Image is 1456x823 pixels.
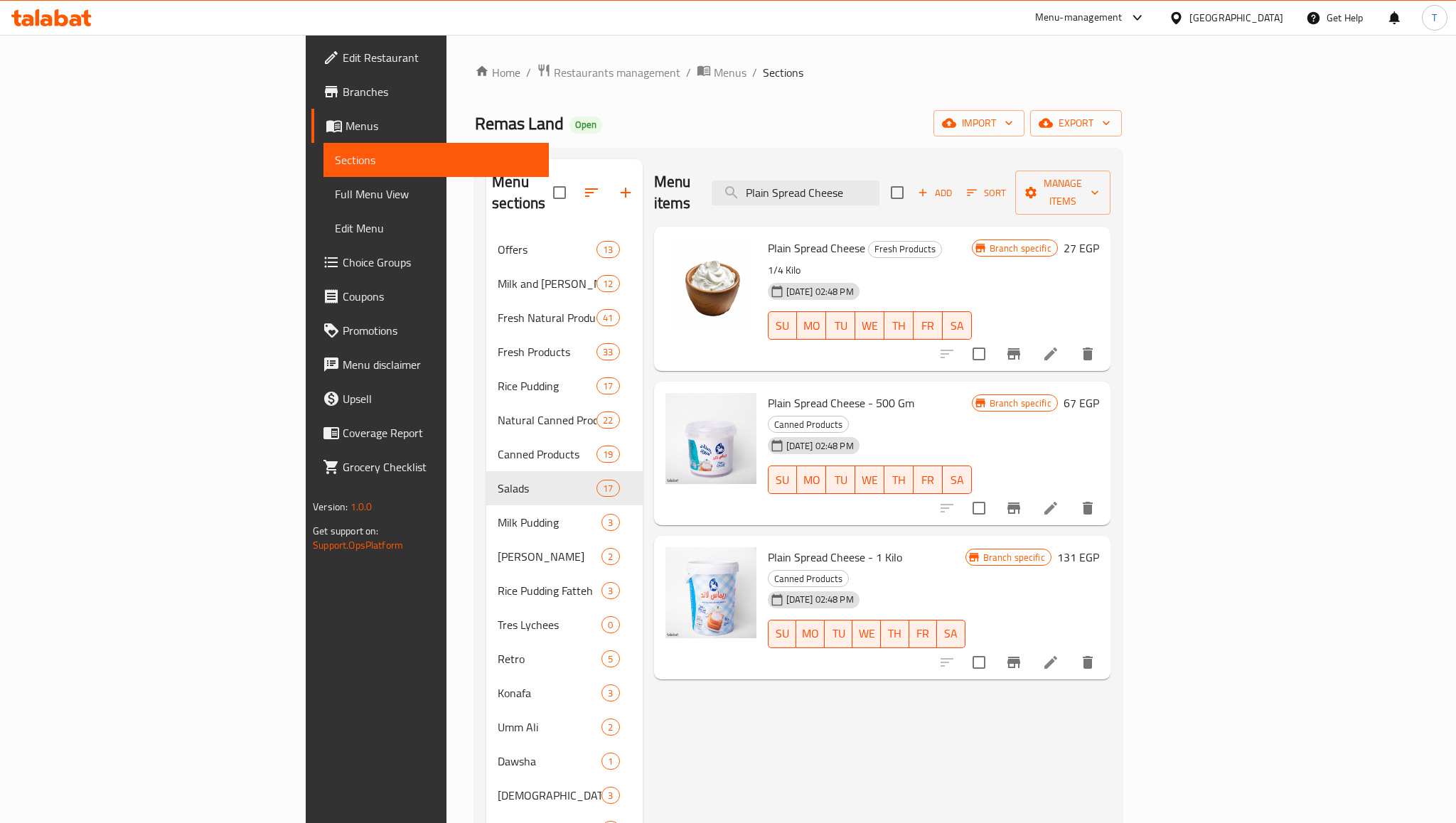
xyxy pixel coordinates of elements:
span: TU [832,470,850,490]
span: 5 [602,652,619,666]
div: Ladies [498,787,601,804]
span: Coverage Report [343,424,537,441]
h6: 67 EGP [1064,393,1099,413]
img: Plain Spread Cheese - 500 Gm [665,393,756,484]
span: Fresh Natural Products [498,309,596,326]
div: Offers [498,241,596,258]
span: [DEMOGRAPHIC_DATA] [498,787,601,804]
span: Dawsha [498,753,601,770]
div: Offers13 [486,232,642,267]
span: [DATE] 02:48 PM [781,285,860,298]
a: Upsell [311,382,549,416]
span: Sections [335,151,537,168]
div: Menu-management [1035,9,1123,26]
span: Branch specific [978,551,1051,564]
span: Canned Products [498,446,596,463]
div: Fresh Products33 [486,335,642,369]
div: Konafa3 [486,676,642,710]
div: Canned Products19 [486,437,642,471]
button: Add section [609,176,643,210]
div: items [601,514,619,531]
span: SU [774,470,792,490]
div: Milk and [PERSON_NAME]12 [486,267,642,301]
span: FR [915,623,932,644]
div: Fresh Products [868,241,942,258]
div: [DEMOGRAPHIC_DATA]3 [486,778,642,812]
span: import [945,114,1013,132]
span: Sort sections [574,176,609,210]
button: TU [825,620,853,648]
span: Grocery Checklist [343,458,537,475]
span: 2 [602,550,619,564]
span: 3 [602,584,619,598]
div: Konafa [498,684,601,701]
button: TH [884,311,914,340]
a: Coverage Report [311,416,549,450]
span: Menus [714,64,746,81]
span: Salads [498,480,596,497]
p: 1/4 Kilo [768,262,972,279]
a: Coupons [311,279,549,313]
button: delete [1071,337,1105,371]
button: FR [914,466,943,494]
span: Choice Groups [343,254,537,271]
div: items [601,650,619,667]
span: Plain Spread Cheese - 500 Gm [768,392,914,414]
span: 3 [602,687,619,700]
div: Tres Lychees [498,616,601,633]
div: Open [569,117,602,134]
div: Tres Lychees0 [486,608,642,642]
a: Choice Groups [311,245,549,279]
span: Add item [912,182,958,204]
span: Sections [763,64,803,81]
span: SA [948,316,966,336]
span: Select to update [964,493,994,523]
div: Rice Pudding Fatteh [498,582,601,599]
span: [DATE] 02:48 PM [781,593,860,606]
span: Open [569,119,602,131]
span: T [1432,10,1437,26]
div: Remas Nawawy [498,548,601,565]
div: items [596,377,619,394]
span: Branch specific [984,242,1057,255]
button: FR [909,620,938,648]
div: items [601,787,619,804]
span: Umm Ali [498,719,601,736]
h2: Menu items [654,171,695,214]
span: FR [919,316,937,336]
span: export [1042,114,1110,132]
button: delete [1071,645,1105,679]
span: MO [803,316,820,336]
div: Umm Ali2 [486,710,642,744]
div: Salads17 [486,471,642,505]
a: Menus [311,109,549,143]
span: SU [774,623,791,644]
button: SU [768,466,798,494]
span: Sort [967,185,1006,201]
button: Branch-specific-item [997,337,1031,371]
div: Dawsha1 [486,744,642,778]
span: Select section [882,178,912,208]
span: Promotions [343,322,537,339]
a: Edit menu item [1042,345,1059,362]
span: Milk and [PERSON_NAME] [498,275,596,292]
button: MO [797,311,826,340]
button: WE [855,311,884,340]
span: SU [774,316,792,336]
span: Canned Products [769,416,848,433]
button: SU [768,620,796,648]
span: WE [858,623,875,644]
span: Select all sections [545,178,574,208]
span: Restaurants management [554,64,680,81]
div: Canned Products [768,570,849,587]
span: 1 [602,755,619,768]
div: items [601,719,619,736]
div: Milk Pudding [498,514,601,531]
div: Retro [498,650,601,667]
button: TU [826,466,855,494]
a: Branches [311,75,549,109]
a: Support.OpsPlatform [313,536,403,554]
